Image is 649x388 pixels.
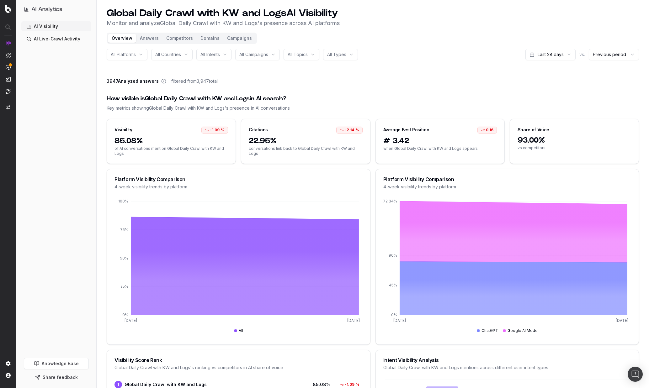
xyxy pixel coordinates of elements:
span: % [355,128,359,133]
div: -1.09 [201,127,228,134]
div: 4-week visibility trends by platform [114,184,363,190]
span: 22.95% [249,136,362,146]
p: Monitor and analyze Global Daily Crawl with KW and Logs 's presence across AI platforms [107,19,340,28]
div: Intent Visibility Analysis [383,358,631,363]
img: Analytics [6,40,11,45]
div: 4-week visibility trends by platform [383,184,631,190]
img: Assist [6,89,11,94]
button: Share feedback [24,372,89,383]
img: Switch project [6,105,10,109]
span: Global Daily Crawl with KW and Logs [125,381,207,388]
div: All [234,328,243,333]
div: ChatGPT [477,328,498,333]
tspan: 75% [120,227,128,232]
tspan: [DATE] [616,318,628,323]
button: Answers [136,34,162,43]
button: Overview [108,34,136,43]
a: Knowledge Base [24,358,89,369]
tspan: 25% [120,284,128,289]
span: All Topics [288,51,308,58]
h1: AI Analytics [31,5,62,14]
div: Platform Visibility Comparison [383,177,631,182]
span: filtered from 3,947 total [171,78,218,84]
tspan: 0% [122,312,128,317]
h1: Global Daily Crawl with KW and Logs AI Visibility [107,8,340,19]
div: Google AI Mode [503,328,538,333]
div: -2.14 [336,127,363,134]
span: when Global Daily Crawl with KW and Logs appears [383,146,497,151]
img: My account [6,373,11,378]
span: 85.08 % [306,381,331,388]
span: vs. [579,51,585,58]
div: Average Best Position [383,127,429,133]
button: AI Analytics [24,5,89,14]
span: 3947 Analyzed answers [107,78,159,84]
tspan: 45% [389,283,397,287]
div: Platform Visibility Comparison [114,177,363,182]
span: % [221,128,225,133]
tspan: 0% [391,312,397,317]
button: Campaigns [223,34,256,43]
div: Global Daily Crawl with KW and Logs mentions across different user intent types [383,364,631,371]
tspan: [DATE] [347,318,360,323]
img: Setting [6,361,11,366]
div: How visible is Global Daily Crawl with KW and Logs in AI search? [107,94,639,103]
img: Intelligence [6,52,11,58]
span: vs competitors [518,145,631,150]
span: 93.00% [518,135,631,145]
img: Activation [6,65,11,70]
img: Botify logo [5,5,11,13]
span: All Platforms [111,51,136,58]
div: 0.16 [477,127,497,134]
div: Visibility Score Rank [114,358,363,363]
button: Competitors [162,34,197,43]
span: % [356,382,359,387]
span: of AI conversations mention Global Daily Crawl with KW and Logs [114,146,228,156]
span: All Countries [155,51,181,58]
span: 85.08% [114,136,228,146]
span: All Intents [200,51,220,58]
tspan: [DATE] [393,318,406,323]
img: Studio [6,77,11,82]
a: AI Visibility [21,21,91,31]
div: Share of Voice [518,127,549,133]
tspan: 172.34% [381,199,397,203]
div: Key metrics showing Global Daily Crawl with KW and Logs 's presence in AI conversations [107,105,639,111]
a: AI Live-Crawl Activity [21,34,91,44]
div: -1.09 [337,381,363,388]
button: Domains [197,34,223,43]
div: Visibility [114,127,132,133]
div: Open Intercom Messenger [628,367,643,382]
tspan: 90% [389,253,397,258]
tspan: 100% [118,199,128,203]
span: # 3.42 [383,136,497,146]
tspan: [DATE] [125,318,137,323]
span: All Campaigns [239,51,268,58]
div: Citations [249,127,268,133]
span: conversations link back to Global Daily Crawl with KW and Logs [249,146,362,156]
div: Global Daily Crawl with KW and Logs 's ranking vs competitors in AI share of voice [114,364,363,371]
tspan: 50% [120,256,128,260]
